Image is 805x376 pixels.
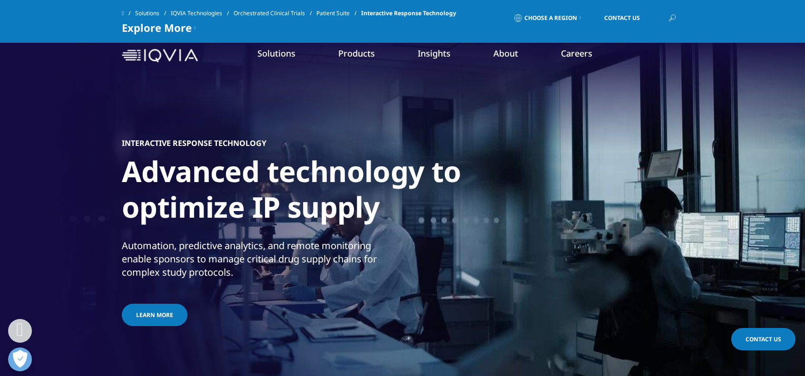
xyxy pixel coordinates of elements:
h1: Advanced technology to optimize IP supply [122,154,479,231]
span: Choose a Region [524,14,577,22]
span: LEARN MORE [136,311,173,319]
button: Open Preferences [8,347,32,371]
h5: INTERACTIVE RESPONSE TECHNOLOGY [122,138,266,148]
a: Contact Us [590,7,654,29]
nav: Primary [202,33,683,78]
p: Automation, predictive analytics, and remote monitoring enable sponsors to manage critical drug s... [122,239,400,285]
a: Insights [418,48,451,59]
img: IQVIA Healthcare Information Technology and Pharma Clinical Research Company [122,49,198,63]
a: LEARN MORE [122,304,187,326]
a: Contact Us [731,328,795,350]
a: About [493,48,518,59]
a: Solutions [257,48,295,59]
a: Products [338,48,375,59]
span: Contact Us [604,15,640,21]
span: Contact Us [746,335,781,343]
a: Careers [561,48,592,59]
